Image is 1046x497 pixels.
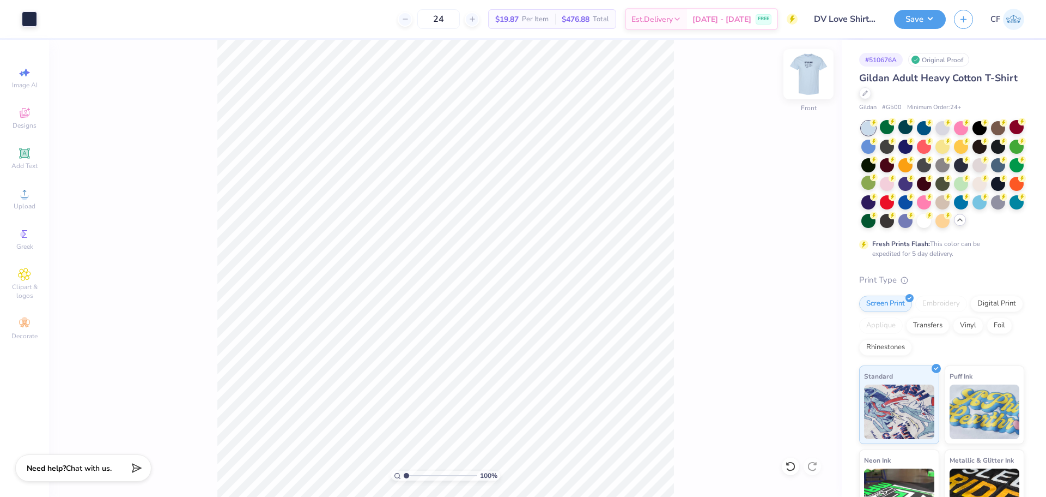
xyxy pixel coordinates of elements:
[11,332,38,340] span: Decorate
[495,14,519,25] span: $19.87
[27,463,66,474] strong: Need help?
[859,274,1024,286] div: Print Type
[859,103,877,112] span: Gildan
[872,239,1006,259] div: This color can be expedited for 5 day delivery.
[787,52,830,96] img: Front
[864,370,893,382] span: Standard
[950,454,1014,466] span: Metallic & Glitter Ink
[990,13,1000,26] span: CF
[950,370,972,382] span: Puff Ink
[806,8,886,30] input: Untitled Design
[480,471,497,481] span: 100 %
[859,318,903,334] div: Applique
[631,14,673,25] span: Est. Delivery
[950,385,1020,439] img: Puff Ink
[882,103,902,112] span: # G500
[12,81,38,89] span: Image AI
[16,242,33,251] span: Greek
[801,103,817,113] div: Front
[970,296,1023,312] div: Digital Print
[859,71,1018,85] span: Gildan Adult Heavy Cotton T-Shirt
[758,15,769,23] span: FREE
[872,239,930,248] strong: Fresh Prints Flash:
[522,14,549,25] span: Per Item
[907,103,962,112] span: Minimum Order: 24 +
[908,53,969,67] div: Original Proof
[562,14,589,25] span: $476.88
[906,318,950,334] div: Transfers
[417,9,460,29] input: – –
[1003,9,1024,30] img: Cholo Fernandez
[990,9,1024,30] a: CF
[987,318,1012,334] div: Foil
[859,296,912,312] div: Screen Print
[894,10,946,29] button: Save
[953,318,983,334] div: Vinyl
[864,454,891,466] span: Neon Ink
[915,296,967,312] div: Embroidery
[11,161,38,170] span: Add Text
[859,339,912,356] div: Rhinestones
[859,53,903,67] div: # 510676A
[864,385,934,439] img: Standard
[593,14,609,25] span: Total
[5,283,44,300] span: Clipart & logos
[692,14,751,25] span: [DATE] - [DATE]
[66,463,112,474] span: Chat with us.
[14,202,35,211] span: Upload
[13,121,37,130] span: Designs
